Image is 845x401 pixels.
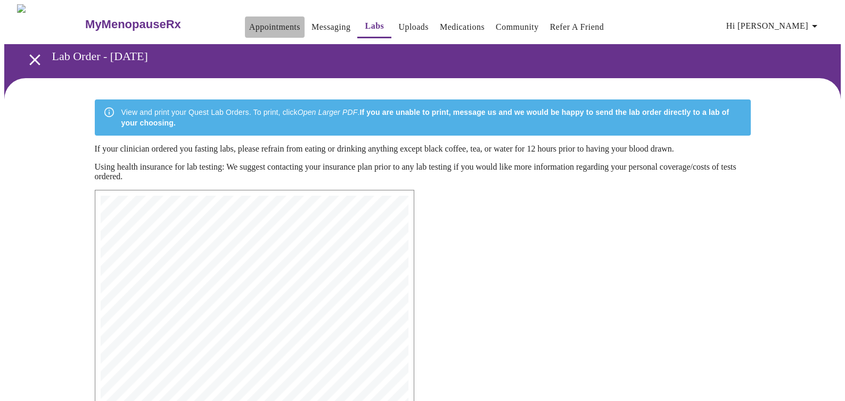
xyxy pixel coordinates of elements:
button: Hi [PERSON_NAME] [722,15,825,37]
button: Labs [357,15,391,38]
a: Appointments [249,20,300,35]
div: View and print your Quest Lab Orders. To print, click . [121,103,742,132]
button: Medications [436,16,489,38]
span: Patient Information: [130,281,207,287]
a: Uploads [398,20,429,35]
span: [PERSON_NAME][GEOGRAPHIC_DATA][US_STATE] [130,300,283,307]
span: [GEOGRAPHIC_DATA] [130,233,195,240]
span: [STREET_ADDRESS] [130,227,191,233]
button: Community [491,16,543,38]
span: Name: [PERSON_NAME], MD, FACOG [130,355,245,361]
a: Messaging [311,20,350,35]
span: Tests ordered: [130,375,184,381]
em: Open Larger PDF [298,108,358,116]
button: Uploads [394,16,433,38]
span: Phone: [PHONE_NUMBER] [130,240,210,247]
a: Community [496,20,539,35]
a: Medications [440,20,485,35]
h3: MyMenopauseRx [85,18,181,31]
strong: If you are unable to print, message us and we would be happy to send the lab order directly to a ... [121,108,729,127]
img: MyMenopauseRx Logo [17,4,84,44]
span: Ordering Physician [130,348,199,354]
p: Using health insurance for lab testing: We suggest contacting your insurance plan prior to any la... [95,162,751,181]
span: 4784635121 [130,307,168,314]
button: Appointments [245,16,305,38]
span: DOB: [DEMOGRAPHIC_DATA] [130,314,218,321]
span: Hi [PERSON_NAME] [726,19,821,34]
a: MyMenopauseRx [84,6,224,43]
span: N94.11, R53.83, Z79.890, G47.00, N95.1 [130,388,276,395]
span: Sex: [DEMOGRAPHIC_DATA] [130,321,218,327]
span: Fax: [PHONE_NUMBER] [130,247,203,253]
span: MyMenopauseRx Medical Group [130,220,233,227]
span: Insurance Bill [130,261,184,267]
span: [PERSON_NAME] [130,287,180,294]
span: Account Number: 73929327 [130,267,222,273]
span: 15983 [MEDICAL_DATA], Total | CPT: 84403 | Dx: N95.2, [130,381,352,388]
a: Labs [365,19,384,34]
button: Messaging [307,16,355,38]
span: [STREET_ADDRESS] [130,294,191,300]
span: Order date: [DATE] [130,335,199,341]
button: open drawer [19,44,51,76]
h3: Lab Order - [DATE] [52,49,786,63]
a: Refer a Friend [550,20,604,35]
p: If your clinician ordered you fasting labs, please refrain from eating or drinking anything excep... [95,144,751,154]
button: Refer a Friend [546,16,609,38]
span: NPI: [US_HEALTHCARE_NPI] [130,361,222,367]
